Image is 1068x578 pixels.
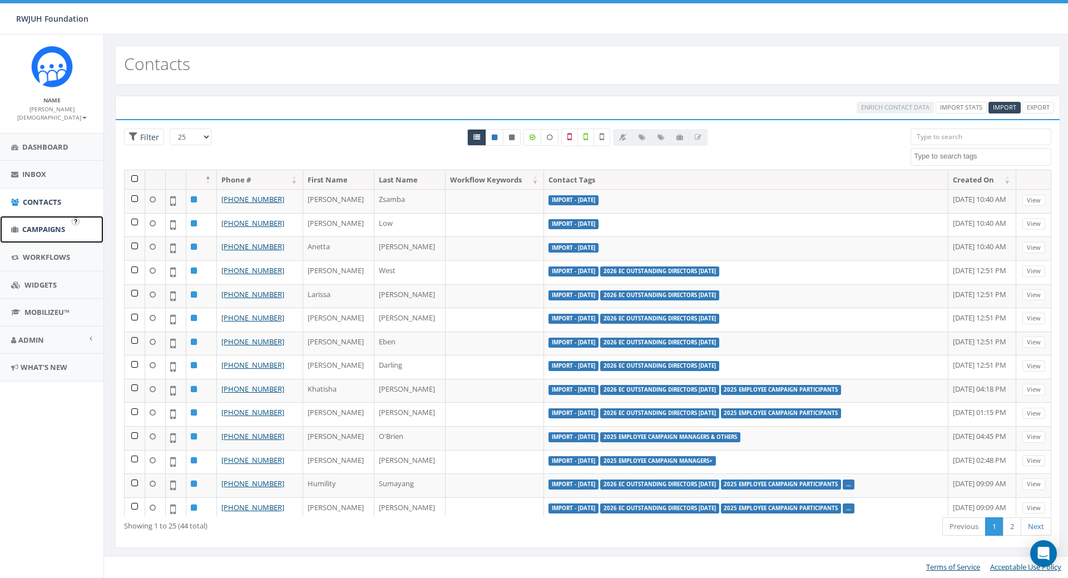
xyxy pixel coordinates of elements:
[374,284,446,308] td: [PERSON_NAME]
[548,290,599,300] label: Import - [DATE]
[993,103,1016,111] span: CSV files only
[600,361,719,371] label: 2026 EC Outstanding Directors [DATE]
[1022,478,1045,490] a: View
[548,385,599,395] label: Import - [DATE]
[221,384,284,394] a: [PHONE_NUMBER]
[948,170,1016,190] th: Created On: activate to sort column ascending
[303,450,374,474] td: [PERSON_NAME]
[17,103,87,122] a: [PERSON_NAME][DEMOGRAPHIC_DATA]
[1022,337,1045,348] a: View
[24,280,57,290] span: Widgets
[72,218,80,225] input: Submit
[721,480,842,490] label: 2025 Employee Campaign Participants
[446,170,545,190] th: Workflow Keywords: activate to sort column ascending
[217,170,303,190] th: Phone #: activate to sort column ascending
[374,332,446,355] td: Eben
[17,105,87,122] small: [PERSON_NAME][DEMOGRAPHIC_DATA]
[948,284,1016,308] td: [DATE] 12:51 PM
[467,129,486,146] a: All contacts
[221,289,284,299] a: [PHONE_NUMBER]
[221,407,284,417] a: [PHONE_NUMBER]
[509,134,515,141] i: This phone number is unsubscribed and has opted-out of all texts.
[1022,242,1045,254] a: View
[600,480,719,490] label: 2026 EC Outstanding Directors [DATE]
[1022,218,1045,230] a: View
[948,236,1016,260] td: [DATE] 10:40 AM
[990,562,1061,572] a: Acceptable Use Policy
[374,379,446,403] td: [PERSON_NAME]
[600,266,719,276] label: 2026 EC Outstanding Directors [DATE]
[548,408,599,418] label: Import - [DATE]
[1022,431,1045,443] a: View
[23,252,70,262] span: Workflows
[124,516,501,531] div: Showing 1 to 25 (44 total)
[221,241,284,251] a: [PHONE_NUMBER]
[985,517,1003,536] a: 1
[523,129,541,146] label: Data Enriched
[303,284,374,308] td: Larissa
[374,260,446,284] td: West
[18,335,44,345] span: Admin
[548,361,599,371] label: Import - [DATE]
[303,402,374,426] td: [PERSON_NAME]
[31,46,73,87] img: Rally_platform_Icon_1.png
[23,197,61,207] span: Contacts
[374,189,446,213] td: Zsamba
[914,151,1051,161] textarea: Search
[374,213,446,237] td: Low
[16,13,88,24] span: RWJUH Foundation
[221,478,284,488] a: [PHONE_NUMBER]
[303,189,374,213] td: [PERSON_NAME]
[1022,408,1045,419] a: View
[548,503,599,513] label: Import - [DATE]
[721,408,842,418] label: 2025 Employee Campaign Participants
[948,426,1016,450] td: [DATE] 04:45 PM
[548,480,599,490] label: Import - [DATE]
[911,129,1051,145] input: Type to search
[548,219,599,229] label: Import - [DATE]
[221,337,284,347] a: [PHONE_NUMBER]
[43,96,61,104] small: Name
[600,456,716,466] label: 2025 Employee Campaign Managers+
[24,307,70,317] span: MobilizeU™
[600,503,719,513] label: 2026 EC Outstanding Directors [DATE]
[600,338,719,348] label: 2026 EC Outstanding Directors [DATE]
[600,290,719,300] label: 2026 EC Outstanding Directors [DATE]
[988,102,1021,113] a: Import
[486,129,503,146] a: Active
[221,265,284,275] a: [PHONE_NUMBER]
[948,308,1016,332] td: [DATE] 12:51 PM
[303,170,374,190] th: First Name
[303,260,374,284] td: [PERSON_NAME]
[1022,384,1045,396] a: View
[948,260,1016,284] td: [DATE] 12:51 PM
[548,314,599,324] label: Import - [DATE]
[721,503,842,513] label: 2025 Employee Campaign Participants
[948,402,1016,426] td: [DATE] 01:15 PM
[221,194,284,204] a: [PHONE_NUMBER]
[303,473,374,497] td: Humility
[548,243,599,253] label: Import - [DATE]
[1022,265,1045,277] a: View
[124,129,164,146] span: Advance Filter
[600,432,740,442] label: 2025 Employee Campaign Managers & Others
[374,497,446,521] td: [PERSON_NAME]
[1022,195,1045,206] a: View
[942,517,986,536] a: Previous
[221,360,284,370] a: [PHONE_NUMBER]
[948,355,1016,379] td: [DATE] 12:51 PM
[600,385,719,395] label: 2026 EC Outstanding Directors [DATE]
[548,338,599,348] label: Import - [DATE]
[374,473,446,497] td: Sumayang
[137,132,159,142] span: Filter
[374,355,446,379] td: Darling
[600,314,719,324] label: 2026 EC Outstanding Directors [DATE]
[221,455,284,465] a: [PHONE_NUMBER]
[948,497,1016,521] td: [DATE] 09:09 AM
[303,426,374,450] td: [PERSON_NAME]
[303,236,374,260] td: Anetta
[1022,289,1045,301] a: View
[544,170,948,190] th: Contact Tags
[221,431,284,441] a: [PHONE_NUMBER]
[22,142,68,152] span: Dashboard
